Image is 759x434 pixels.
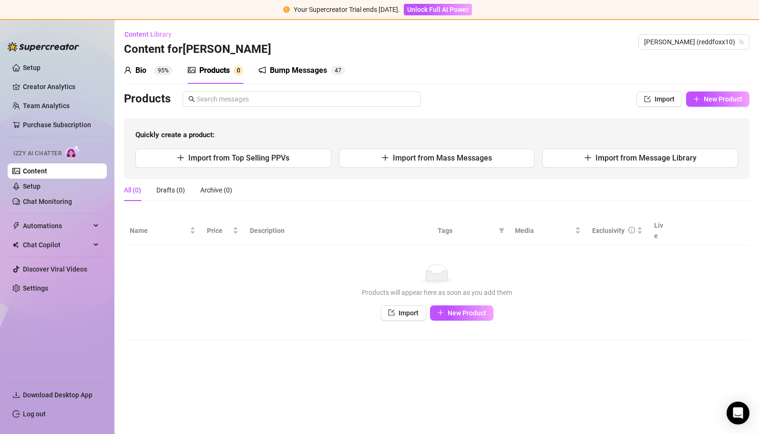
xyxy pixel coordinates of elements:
[381,154,389,161] span: plus
[124,30,172,38] span: Content Library
[23,198,72,205] a: Chat Monitoring
[197,94,415,104] input: Search messages
[335,67,338,74] span: 4
[12,391,20,399] span: download
[430,305,493,321] button: New Product
[448,309,486,317] span: New Product
[584,154,592,161] span: plus
[339,149,535,168] button: Import from Mass Messages
[595,153,697,162] span: Import from Message Library
[200,185,232,195] div: Archive (0)
[380,305,426,321] button: Import
[270,65,327,76] div: Bump Messages
[515,225,573,236] span: Media
[686,91,749,107] button: New Product
[8,42,79,51] img: logo-BBDzfeDw.svg
[201,216,244,245] th: Price
[636,91,682,107] button: Import
[704,95,742,103] span: New Product
[130,225,188,236] span: Name
[655,95,675,103] span: Import
[499,228,504,233] span: filter
[124,216,201,245] th: Name
[628,227,635,233] span: info-circle
[23,102,70,110] a: Team Analytics
[509,216,586,245] th: Media
[188,96,195,102] span: search
[283,6,290,13] span: exclamation-circle
[23,79,99,94] a: Creator Analytics
[23,410,46,418] a: Log out
[13,149,62,158] span: Izzy AI Chatter
[644,96,651,102] span: import
[432,216,509,245] th: Tags
[23,237,91,252] span: Chat Copilot
[124,27,179,42] button: Content Library
[124,66,132,74] span: user
[23,117,99,132] a: Purchase Subscription
[177,154,185,161] span: plus
[438,225,495,236] span: Tags
[23,284,48,292] a: Settings
[156,185,185,195] div: Drafts (0)
[388,309,395,316] span: import
[294,6,400,13] span: Your Supercreator Trial ends [DATE].
[124,185,141,195] div: All (0)
[133,287,740,298] div: Products will appear here as soon as you add them
[393,153,492,162] span: Import from Mass Messages
[23,218,91,233] span: Automations
[135,131,215,139] strong: Quickly create a product:
[331,66,345,75] sup: 47
[258,66,266,74] span: notification
[23,64,41,71] a: Setup
[497,223,506,238] span: filter
[404,4,472,15] button: Unlock Full AI Power
[124,42,271,57] h3: Content for [PERSON_NAME]
[437,309,444,316] span: plus
[65,145,80,159] img: AI Chatter
[23,167,47,175] a: Content
[338,67,341,74] span: 7
[738,39,744,45] span: team
[648,216,672,245] th: Live
[592,225,625,236] div: Exclusivity
[399,309,419,317] span: Import
[407,6,469,13] span: Unlock Full AI Power
[644,35,744,49] span: Redd (reddfoxx10)
[135,65,146,76] div: Bio
[188,66,195,74] span: picture
[404,6,472,13] a: Unlock Full AI Power
[234,66,243,75] sup: 0
[23,265,87,273] a: Discover Viral Videos
[542,149,738,168] button: Import from Message Library
[135,149,331,168] button: Import from Top Selling PPVs
[23,182,41,190] a: Setup
[23,391,92,399] span: Download Desktop App
[207,225,231,236] span: Price
[199,65,230,76] div: Products
[188,153,289,162] span: Import from Top Selling PPVs
[12,242,19,248] img: Chat Copilot
[12,222,20,230] span: thunderbolt
[727,402,749,424] div: Open Intercom Messenger
[124,91,171,107] h3: Products
[693,96,700,102] span: plus
[154,66,173,75] sup: 95%
[244,216,432,245] th: Description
